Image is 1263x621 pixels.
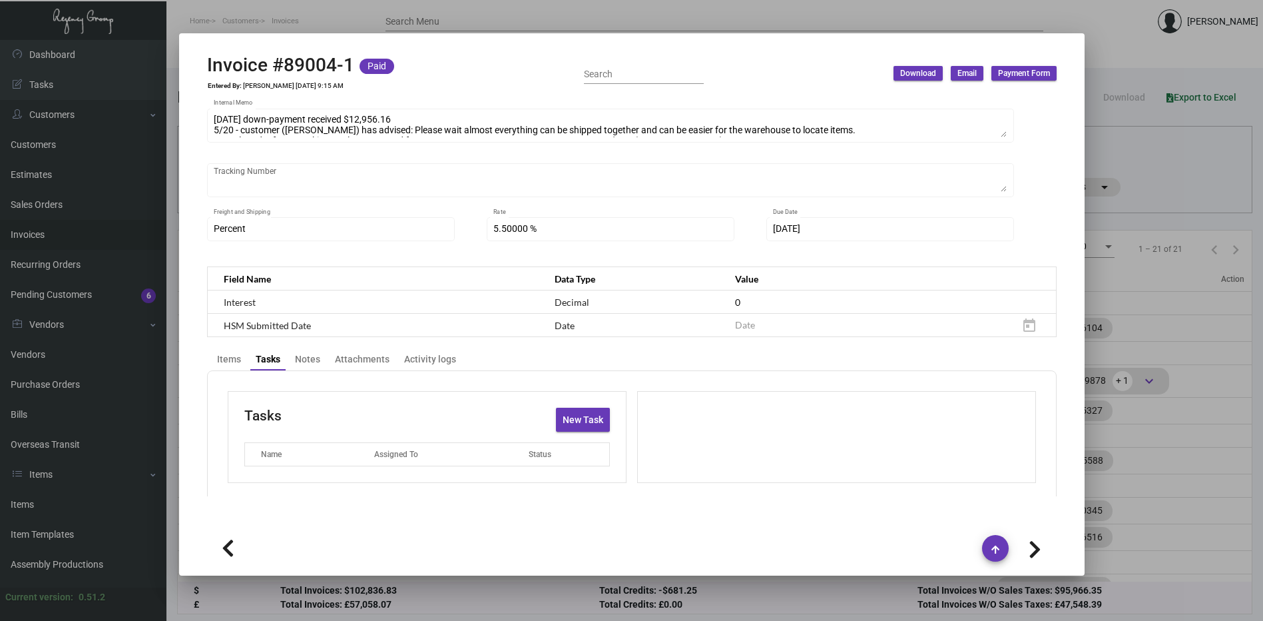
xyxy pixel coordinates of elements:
[217,352,241,366] div: Items
[207,82,242,90] td: Entered By:
[224,320,311,331] span: HSM Submitted Date
[735,318,1018,332] input: Date
[374,443,529,466] th: Assigned To
[900,68,936,79] span: Download
[529,443,609,466] th: Status
[957,68,977,79] span: Email
[244,443,374,466] th: Name
[722,267,1056,291] th: Value
[951,66,983,81] button: Email
[256,352,280,366] div: Tasks
[207,54,354,77] h2: Invoice #89004-1
[404,352,456,366] div: Activity logs
[998,68,1050,79] span: Payment Form
[224,297,256,308] span: Interest
[79,590,105,604] div: 0.51.2
[563,414,603,425] span: New Task
[555,297,589,308] span: Decimal
[335,352,389,366] div: Attachments
[541,267,722,291] th: Data Type
[244,408,282,426] h4: Tasks
[555,320,575,331] span: Date
[556,408,610,432] button: New Task
[214,223,246,234] span: Percent
[295,352,320,366] div: Notes
[242,82,344,90] td: [PERSON_NAME] [DATE] 9:15 AM
[991,66,1057,81] button: Payment Form
[1019,314,1040,336] button: Open calendar
[893,66,943,81] button: Download
[360,59,394,74] mat-chip: Paid
[5,590,73,604] div: Current version:
[207,267,541,291] th: Field Name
